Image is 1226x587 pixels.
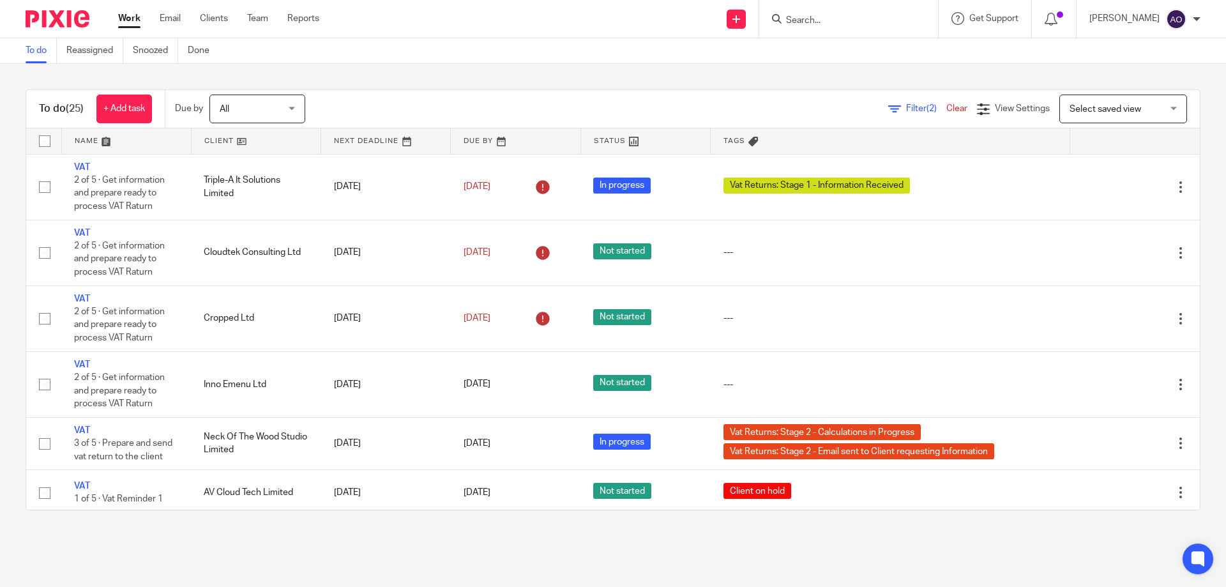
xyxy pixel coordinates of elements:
a: VAT [74,482,90,491]
span: Select saved view [1070,105,1141,114]
span: [DATE] [464,314,490,323]
span: Vat Returns: Stage 2 - Email sent to Client requesting Information [723,443,994,459]
a: Clients [200,12,228,25]
a: VAT [74,163,90,172]
td: [DATE] [321,154,451,220]
div: --- [723,378,1057,391]
span: [DATE] [464,248,490,257]
td: Triple-A It Solutions Limited [191,154,321,220]
td: [DATE] [321,220,451,286]
td: Cropped Ltd [191,286,321,351]
a: Reports [287,12,319,25]
span: Filter [906,104,946,113]
span: [DATE] [464,488,490,497]
span: View Settings [995,104,1050,113]
span: 2 of 5 · Get information and prepare ready to process VAT Raturn [74,241,165,277]
span: [DATE] [464,439,490,448]
span: (25) [66,103,84,114]
span: All [220,105,229,114]
a: VAT [74,229,90,238]
a: Reassigned [66,38,123,63]
span: Vat Returns: Stage 2 - Calculations in Progress [723,424,921,440]
td: Neck Of The Wood Studio Limited [191,417,321,469]
a: To do [26,38,57,63]
span: Not started [593,243,651,259]
td: Cloudtek Consulting Ltd [191,220,321,286]
a: VAT [74,360,90,369]
img: Pixie [26,10,89,27]
a: Email [160,12,181,25]
span: Not started [593,375,651,391]
span: Client on hold [723,483,791,499]
span: 2 of 5 · Get information and prepare ready to process VAT Raturn [74,176,165,211]
span: 1 of 5 · Vat Reminder 1 [74,495,163,504]
a: Team [247,12,268,25]
div: --- [723,246,1057,259]
span: In progress [593,178,651,194]
td: Inno Emenu Ltd [191,351,321,417]
td: [DATE] [321,351,451,417]
a: Snoozed [133,38,178,63]
h1: To do [39,102,84,116]
span: (2) [927,104,937,113]
span: Tags [723,137,745,144]
span: [DATE] [464,182,490,191]
span: [DATE] [464,380,490,389]
span: Not started [593,309,651,325]
a: VAT [74,294,90,303]
p: [PERSON_NAME] [1089,12,1160,25]
td: [DATE] [321,286,451,351]
a: Clear [946,104,967,113]
span: In progress [593,434,651,450]
img: svg%3E [1166,9,1186,29]
span: Vat Returns: Stage 1 - Information Received [723,178,910,194]
a: VAT [74,426,90,435]
td: [DATE] [321,417,451,469]
span: 2 of 5 · Get information and prepare ready to process VAT Raturn [74,373,165,408]
a: + Add task [96,95,152,123]
td: [DATE] [321,470,451,515]
span: 2 of 5 · Get information and prepare ready to process VAT Raturn [74,307,165,342]
a: Work [118,12,140,25]
a: Done [188,38,219,63]
input: Search [785,15,900,27]
span: Get Support [969,14,1018,23]
div: --- [723,312,1057,324]
span: Not started [593,483,651,499]
td: AV Cloud Tech Limited [191,470,321,515]
span: 3 of 5 · Prepare and send vat return to the client [74,439,172,461]
p: Due by [175,102,203,115]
